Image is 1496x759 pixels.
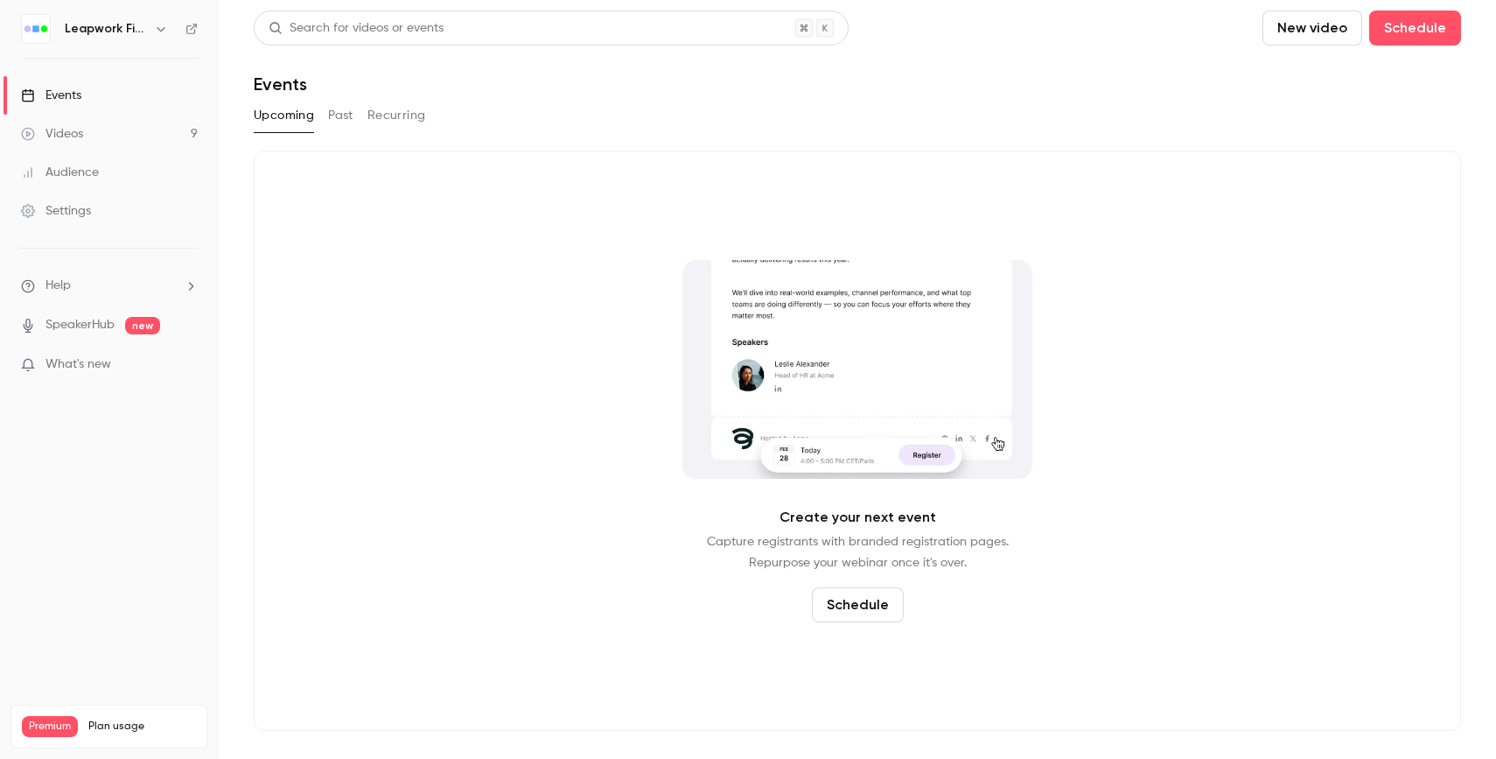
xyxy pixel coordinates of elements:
[812,587,904,622] button: Schedule
[367,102,426,130] button: Recurring
[65,20,147,38] h6: Leapwork Field
[88,720,197,734] span: Plan usage
[125,317,160,334] span: new
[22,15,50,43] img: Leapwork Field
[1369,11,1461,46] button: Schedule
[21,87,81,104] div: Events
[45,316,115,334] a: SpeakerHub
[22,716,78,737] span: Premium
[269,19,444,38] div: Search for videos or events
[21,164,99,181] div: Audience
[254,74,307,95] h1: Events
[254,102,314,130] button: Upcoming
[45,355,111,374] span: What's new
[707,531,1009,573] p: Capture registrants with branded registration pages. Repurpose your webinar once it's over.
[779,507,936,528] p: Create your next event
[45,277,71,295] span: Help
[1262,11,1362,46] button: New video
[328,102,353,130] button: Past
[177,357,198,373] iframe: Noticeable Trigger
[21,277,198,295] li: help-dropdown-opener
[21,202,91,220] div: Settings
[21,125,83,143] div: Videos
